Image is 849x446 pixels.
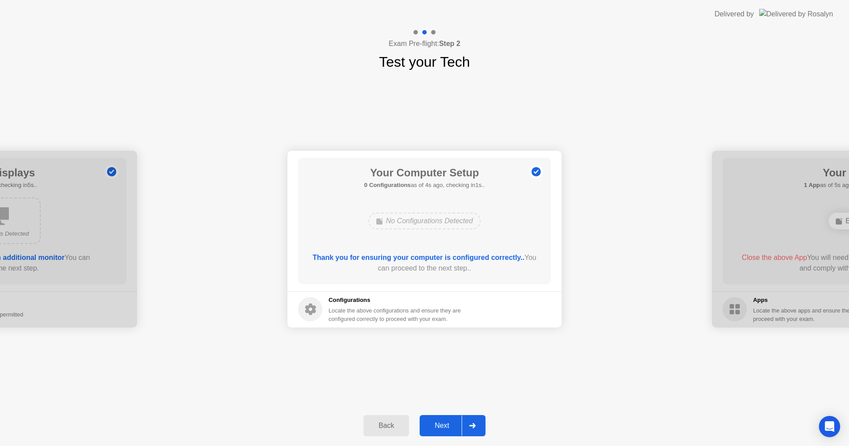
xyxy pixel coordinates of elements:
h5: Configurations [329,296,463,305]
b: Thank you for ensuring your computer is configured correctly.. [313,254,524,261]
div: Locate the above configurations and ensure they are configured correctly to proceed with your exam. [329,306,463,323]
h1: Test your Tech [379,51,470,72]
b: 0 Configurations [364,182,411,188]
h4: Exam Pre-flight: [389,38,460,49]
div: Delivered by [715,9,754,19]
h1: Your Computer Setup [364,165,485,181]
button: Next [420,415,486,436]
div: Next [422,422,462,430]
div: Open Intercom Messenger [819,416,840,437]
b: Step 2 [439,40,460,47]
img: Delivered by Rosalyn [759,9,833,19]
div: Back [366,422,406,430]
h5: as of 4s ago, checking in1s.. [364,181,485,190]
div: No Configurations Detected [368,213,481,229]
button: Back [363,415,409,436]
div: You can proceed to the next step.. [311,252,539,274]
